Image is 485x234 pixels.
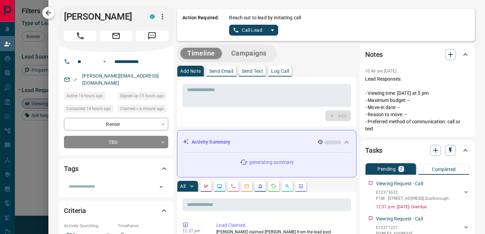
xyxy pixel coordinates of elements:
p: Action Required: [182,14,219,36]
p: 7 [400,167,402,171]
button: Open [101,58,109,66]
span: Call [64,30,96,41]
div: Fri Sep 12 2025 [118,105,168,114]
div: Activity Summary [183,136,351,148]
h2: Criteria [64,205,86,216]
p: Pending [377,167,396,171]
p: generating summary [249,159,293,166]
div: Tasks [365,142,469,158]
svg: Listing Alerts [258,184,263,189]
h2: Tasks [365,145,382,156]
p: Lead Responses: - Viewing time: [DATE] at 5 pm - Maximum budget: -- - Move-in date: -- - Reason t... [365,76,469,132]
p: Completed [432,167,456,172]
div: Thu Sep 11 2025 [118,92,168,102]
div: Thu Sep 11 2025 [64,92,114,102]
div: Tags [64,161,168,177]
p: Add Note [180,69,201,73]
p: Send Email [209,69,234,73]
p: 12:37 p.m. [DATE] - Overdue [376,204,469,210]
span: Claimed < a minute ago [120,105,164,112]
a: [PERSON_NAME][EMAIL_ADDRESS][DOMAIN_NAME] [82,73,159,86]
p: E12375632 [376,189,449,195]
p: Send Text [242,69,263,73]
svg: Emails [244,184,249,189]
div: E12375632P1M - [STREET_ADDRESS],Scarborough [376,188,469,203]
svg: Requests [271,184,277,189]
svg: Opportunities [285,184,290,189]
svg: Email Verified [73,77,78,82]
span: Contacted 14 hours ago [66,105,111,112]
p: 12:37 pm [182,229,206,233]
svg: Notes [203,184,209,189]
div: Renter [64,118,168,130]
p: Timeframe: [118,223,168,229]
button: Open [156,182,166,192]
h2: Notes [365,49,383,60]
p: Viewing Request - Call [376,215,423,222]
div: condos.ca [150,14,155,19]
p: Viewing Request - Call [376,180,423,187]
p: Actively Searching: [64,223,114,229]
p: Reach out to lead by initiating call [229,14,301,21]
button: Timeline [180,48,222,59]
p: Lead Claimed [216,222,348,229]
button: Campaigns [224,48,273,59]
svg: Calls [230,184,236,189]
p: P1M - [STREET_ADDRESS] , Scarborough [376,195,449,201]
button: Call Lead [229,25,267,36]
div: Thu Sep 11 2025 [64,105,114,114]
span: Email [100,30,132,41]
span: Active 14 hours ago [66,92,103,99]
p: Log Call [271,69,289,73]
div: split button [229,25,278,36]
span: Message [136,30,168,41]
div: TBD [64,136,168,148]
h2: Tags [64,163,78,174]
span: Signed up 15 hours ago [120,92,164,99]
div: Notes [365,46,469,63]
p: Activity Summary [192,139,230,146]
div: Criteria [64,203,168,219]
h1: [PERSON_NAME] [64,11,140,22]
p: E12371227 [376,225,463,231]
svg: Lead Browsing Activity [217,184,222,189]
p: 10:46 am [DATE] [365,69,396,73]
p: All [180,184,185,189]
svg: Agent Actions [298,184,304,189]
